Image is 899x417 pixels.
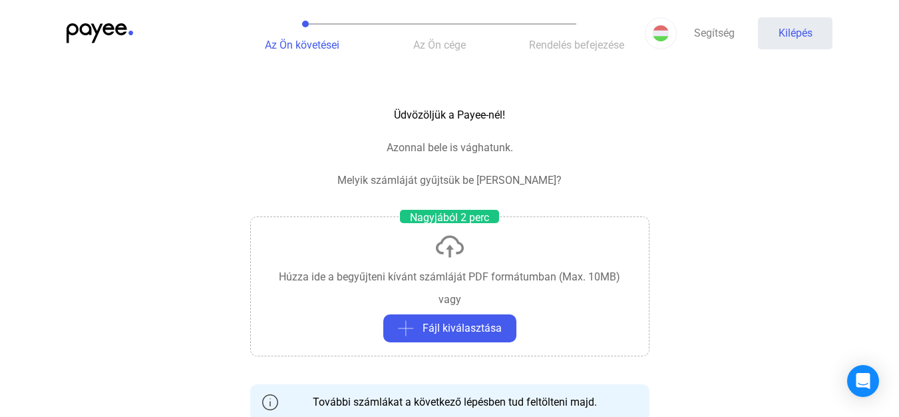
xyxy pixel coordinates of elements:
font: Melyik számláját gyűjtsük be [PERSON_NAME]? [337,174,562,187]
font: Nagyjából 2 perc [410,211,489,224]
font: Az Ön cége [413,39,466,51]
img: HU [653,25,669,41]
img: feltöltés-felhő [434,230,466,262]
font: Fájl kiválasztása [423,322,502,334]
a: Segítség [677,17,751,49]
div: Intercom Messenger megnyitása [847,365,879,397]
font: Segítség [694,27,735,39]
font: Azonnal bele is vághatunk. [387,141,513,154]
img: kedvezményezett-logó [67,23,133,43]
font: További számlákat a következő lépésben tud feltölteni majd. [313,396,597,408]
font: vagy [439,293,461,306]
font: Húzza ide a begyűjteni kívánt számláját PDF formátumban (Max. 10MB) [279,270,620,283]
button: Kilépés [758,17,832,49]
button: plusz szürkeFájl kiválasztása [383,314,516,342]
font: Kilépés [779,27,812,39]
font: Az Ön követései [265,39,339,51]
img: plusz szürke [398,320,414,336]
img: info-szürke-körvonal [262,394,278,410]
font: Üdvözöljük a Payee-nél! [394,109,505,121]
button: HU [645,17,677,49]
font: Rendelés befejezése [529,39,624,51]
